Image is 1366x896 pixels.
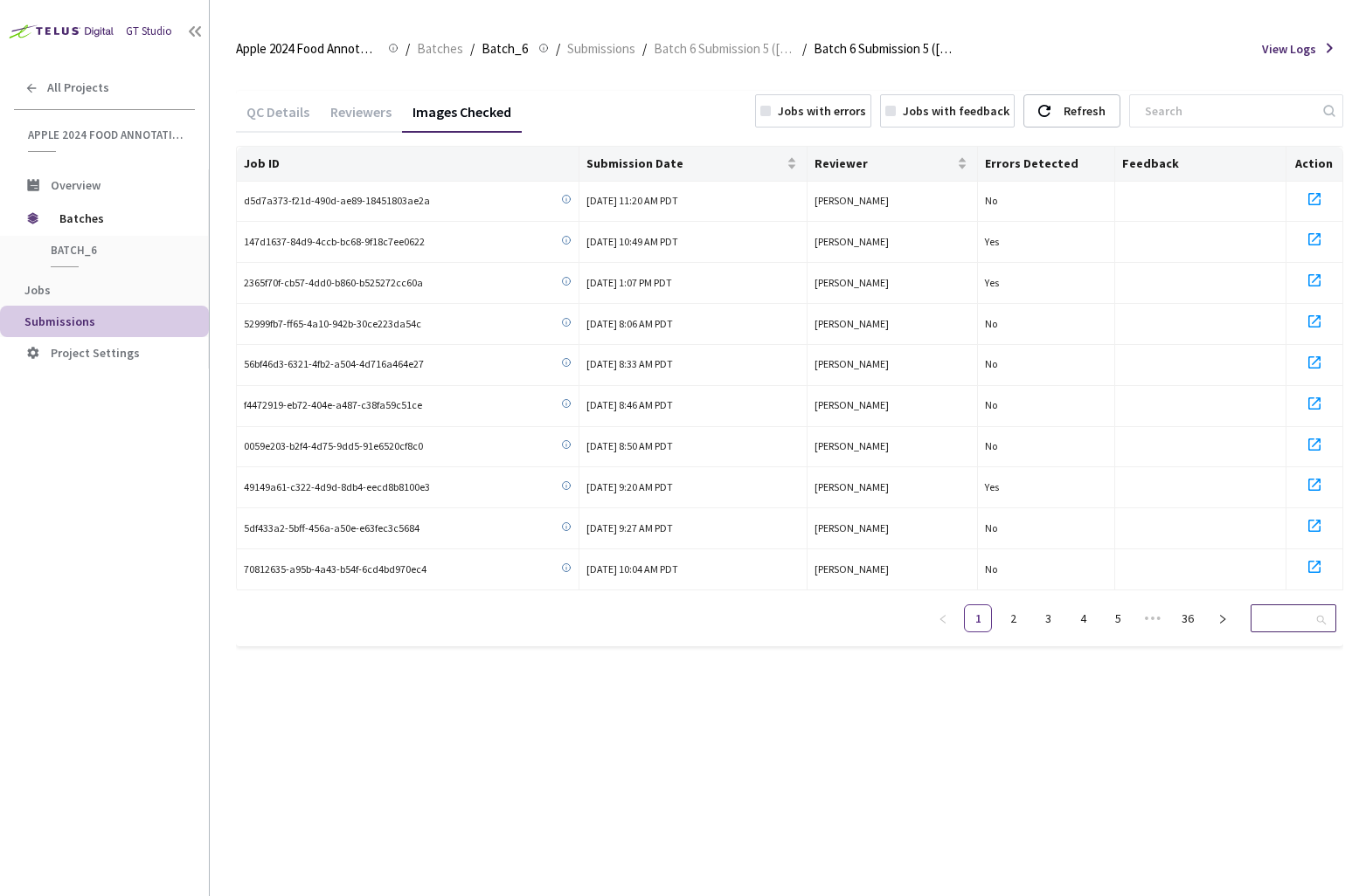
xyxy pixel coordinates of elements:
span: 2365f70f-cb57-4dd0-b860-b525272cc60a [244,275,423,292]
span: 49149a61-c322-4d9d-8db4-eecd8b8100e3 [244,479,430,496]
li: 3 [1034,604,1062,632]
li: 4 [1069,604,1097,632]
div: Jobs with feedback [903,101,1009,121]
span: Submissions [567,38,635,59]
span: [DATE] 9:20 AM PDT [586,480,673,493]
div: Refresh [1064,95,1106,127]
span: [PERSON_NAME] [815,194,889,207]
a: 3 [1035,605,1061,631]
span: [DATE] 9:27 AM PDT [586,521,673,534]
span: Apple 2024 Food Annotation Correction [28,128,184,142]
div: Jobs with errors [778,101,866,121]
span: Submissions [24,314,95,329]
li: 5 [1104,604,1132,632]
li: 2 [999,604,1027,632]
span: Jobs [24,282,51,298]
span: 10 / page [1261,605,1326,631]
div: QC Details [236,103,320,133]
span: Batches [59,201,179,236]
span: f4472919-eb72-404e-a487-c38fa59c51ce [244,397,422,414]
span: right [1217,614,1228,624]
li: / [406,38,410,59]
span: Batch 6 Submission 5 ([DATE]) [654,38,795,59]
span: Overview [51,177,101,193]
div: Images Checked [402,103,522,133]
span: Yes [985,276,999,289]
a: Batches [413,38,467,58]
div: Page Size [1251,604,1336,625]
span: No [985,521,997,534]
span: d5d7a373-f21d-490d-ae89-18451803ae2a [244,193,430,210]
input: Search [1134,95,1321,127]
li: Next Page [1209,604,1237,632]
li: Previous Page [929,604,957,632]
span: [PERSON_NAME] [815,439,889,452]
th: Errors Detected [978,147,1115,182]
span: [DATE] 8:46 AM PDT [586,398,673,411]
a: 2 [1000,605,1026,631]
span: ••• [1139,604,1167,632]
span: Yes [985,235,999,248]
th: Reviewer [808,147,979,182]
span: [DATE] 8:50 AM PDT [586,439,673,452]
span: Apple 2024 Food Annotation Correction [236,38,378,59]
div: Reviewers [320,103,402,133]
span: Batch_6 [51,243,180,258]
span: [PERSON_NAME] [815,398,889,411]
li: / [642,38,647,59]
a: Batch 6 Submission 5 ([DATE]) [650,38,799,58]
span: [DATE] 10:49 AM PDT [586,235,678,248]
span: Batches [417,38,463,59]
span: Yes [985,480,999,493]
span: All Projects [47,80,109,95]
th: Submission Date [579,147,808,182]
th: Action [1286,147,1343,182]
div: GT Studio [126,23,172,40]
a: Submissions [564,38,639,58]
span: 0059e203-b2f4-4d75-9dd5-91e6520cf8c0 [244,438,423,455]
span: left [938,614,948,624]
span: No [985,398,997,411]
a: 36 [1175,605,1201,631]
span: Project Settings [51,345,140,361]
span: No [985,317,997,330]
span: [PERSON_NAME] [815,317,889,330]
span: Reviewer [815,156,954,170]
a: 1 [965,605,991,631]
a: 4 [1070,605,1096,631]
span: [PERSON_NAME] [815,357,889,370]
th: Feedback [1115,147,1286,182]
a: 5 [1105,605,1131,631]
span: [PERSON_NAME] [815,521,889,534]
span: 56bf46d3-6321-4fb2-a504-4d716a464e27 [244,356,424,373]
span: [PERSON_NAME] [815,562,889,576]
span: View Logs [1262,39,1316,59]
span: [PERSON_NAME] [815,480,889,493]
span: [DATE] 11:20 AM PDT [586,194,678,207]
span: Batch_6 [482,38,528,59]
li: 1 [964,604,992,632]
li: / [802,38,807,59]
th: Job ID [237,147,579,182]
span: 70812635-a95b-4a43-b54f-6cd4bd970ec4 [244,562,426,578]
span: No [985,562,997,576]
span: [DATE] 1:07 PM PDT [586,276,672,289]
li: Next 5 Pages [1139,604,1167,632]
span: [DATE] 10:04 AM PDT [586,562,678,576]
span: [DATE] 8:06 AM PDT [586,317,673,330]
li: / [556,38,560,59]
span: 52999fb7-ff65-4a10-942b-30ce223da54c [244,316,421,333]
span: [PERSON_NAME] [815,276,889,289]
li: 36 [1174,604,1202,632]
span: No [985,357,997,370]
span: No [985,439,997,452]
button: left [929,604,957,632]
span: Submission Date [586,156,783,170]
button: right [1209,604,1237,632]
span: 147d1637-84d9-4ccb-bc68-9f18c7ee0622 [244,234,425,251]
span: [DATE] 8:33 AM PDT [586,357,673,370]
li: / [470,38,475,59]
span: [PERSON_NAME] [815,235,889,248]
span: 5df433a2-5bff-456a-a50e-e63fec3c5684 [244,520,420,537]
span: Batch 6 Submission 5 ([DATE]) QC - [DATE] [814,38,955,59]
